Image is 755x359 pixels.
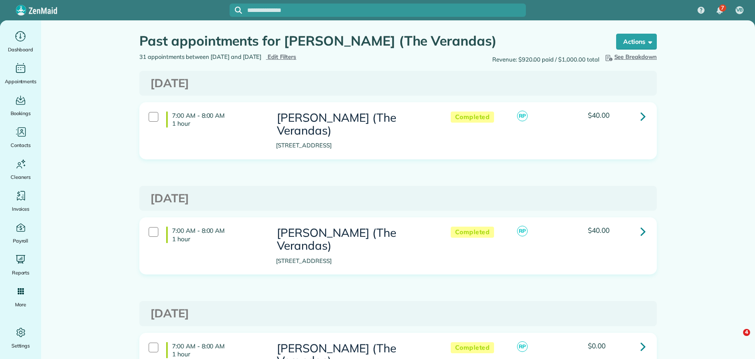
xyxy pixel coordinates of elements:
a: Reports [4,252,38,277]
span: Completed [451,227,494,238]
p: 1 hour [172,350,263,358]
a: Settings [4,325,38,350]
span: Revenue: $920.00 paid / $1,000.00 total [492,55,599,64]
span: Completed [451,342,494,353]
span: $40.00 [588,111,609,120]
a: Cleaners [4,157,38,181]
a: Dashboard [4,29,38,54]
span: 4 [743,329,750,336]
h3: [DATE] [150,307,646,320]
a: Payroll [4,220,38,245]
span: VB [736,7,743,14]
span: Bookings [11,109,31,118]
span: Contacts [11,141,31,150]
span: Invoices [12,205,30,213]
span: RP [517,341,528,352]
svg: Focus search [235,7,242,14]
span: Edit Filters [268,53,296,60]
button: See Breakdown [604,53,657,62]
a: Invoices [4,189,38,213]
span: RP [517,226,528,236]
span: Payroll [13,236,29,245]
span: Dashboard [8,45,33,54]
h3: [PERSON_NAME] (The Verandas) [276,112,433,137]
h4: 7:00 AM - 8:00 AM [166,342,263,358]
button: Focus search [230,7,242,14]
span: Cleaners [11,173,31,181]
div: 7 unread notifications [710,1,729,20]
p: 1 hour [172,120,263,127]
iframe: Intercom live chat [725,329,746,350]
h3: [DATE] [150,192,646,205]
span: More [15,300,26,309]
span: 7 [721,4,724,12]
a: Edit Filters [266,53,296,60]
p: 1 hour [172,235,263,243]
h4: 7:00 AM - 8:00 AM [166,227,263,243]
span: RP [517,111,528,121]
button: Actions [616,34,657,50]
p: [STREET_ADDRESS] [276,141,433,150]
a: Appointments [4,61,38,86]
span: $40.00 [588,226,609,235]
h3: [DATE] [150,77,646,90]
span: Reports [12,268,30,277]
p: [STREET_ADDRESS] [276,257,433,266]
h3: [PERSON_NAME] (The Verandas) [276,227,433,252]
span: $0.00 [588,341,606,350]
span: Completed [451,112,494,123]
span: Settings [11,341,30,350]
h4: 7:00 AM - 8:00 AM [166,112,263,127]
span: Appointments [5,77,37,86]
a: Bookings [4,93,38,118]
h1: Past appointments for [PERSON_NAME] (The Verandas) [139,34,599,48]
div: 31 appointments between [DATE] and [DATE] [133,53,398,62]
a: Contacts [4,125,38,150]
